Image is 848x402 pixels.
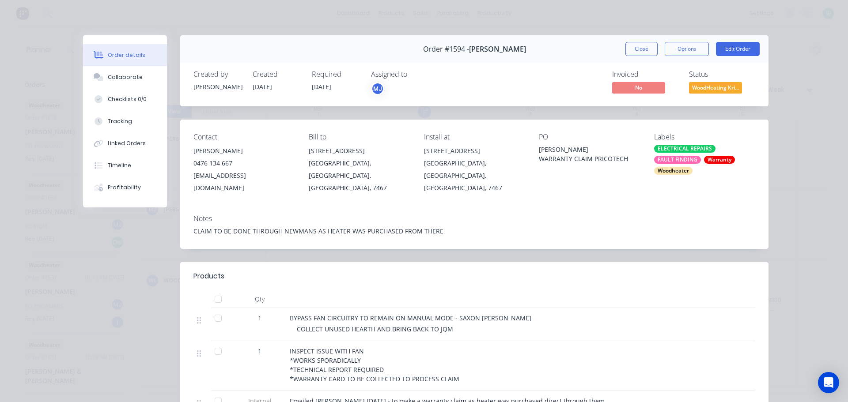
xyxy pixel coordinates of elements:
button: Profitability [83,177,167,199]
div: 0476 134 667 [193,157,295,169]
div: [STREET_ADDRESS] [309,145,410,157]
div: [STREET_ADDRESS][GEOGRAPHIC_DATA], [GEOGRAPHIC_DATA], [GEOGRAPHIC_DATA], 7467 [424,145,525,194]
button: Timeline [83,154,167,177]
button: Edit Order [716,42,760,56]
div: Labels [654,133,755,141]
button: MJ [371,82,384,95]
button: Options [665,42,709,56]
div: Open Intercom Messenger [818,372,839,393]
button: Linked Orders [83,132,167,154]
div: [PERSON_NAME] [193,145,295,157]
button: Order details [83,44,167,66]
div: Linked Orders [108,139,146,147]
div: [PERSON_NAME]0476 134 667[EMAIL_ADDRESS][DOMAIN_NAME] [193,145,295,194]
span: [DATE] [312,83,331,91]
div: Woodheater [654,167,693,175]
span: COLLECT UNUSED HEARTH AND BRING BACK TO JQM [297,325,453,333]
div: Invoiced [612,70,678,79]
div: Profitability [108,184,141,192]
div: Install at [424,133,525,141]
div: [PERSON_NAME] WARRANTY CLAIM PRICOTECH [539,145,640,163]
div: Bill to [309,133,410,141]
span: WoodHeating Kri... [689,82,742,93]
span: 1 [258,313,261,323]
div: [STREET_ADDRESS][GEOGRAPHIC_DATA], [GEOGRAPHIC_DATA], [GEOGRAPHIC_DATA], 7467 [309,145,410,194]
div: Required [312,70,360,79]
span: [PERSON_NAME] [469,45,526,53]
div: Status [689,70,755,79]
div: Assigned to [371,70,459,79]
button: Collaborate [83,66,167,88]
span: 1 [258,346,261,356]
div: PO [539,133,640,141]
div: Timeline [108,162,131,169]
span: [DATE] [253,83,272,91]
div: Created by [193,70,242,79]
div: [GEOGRAPHIC_DATA], [GEOGRAPHIC_DATA], [GEOGRAPHIC_DATA], 7467 [424,157,525,194]
div: Checklists 0/0 [108,95,147,103]
span: No [612,82,665,93]
div: Created [253,70,301,79]
div: CLAIM TO BE DONE THROUGH NEWMANS AS HEATER WAS PURCHASED FROM THERE [193,226,755,236]
div: Contact [193,133,295,141]
div: Notes [193,214,755,223]
div: Products [193,271,224,282]
span: INSPECT ISSUE WITH FAN *WORKS SPORADICALLY *TECHNICAL REPORT REQUIRED *WARRANTY CARD TO BE COLLEC... [290,347,459,383]
button: Tracking [83,110,167,132]
div: FAULT FINDING [654,156,701,164]
div: [EMAIL_ADDRESS][DOMAIN_NAME] [193,169,295,194]
div: Qty [233,290,286,308]
div: [STREET_ADDRESS] [424,145,525,157]
span: Order #1594 - [423,45,469,53]
span: BYPASS FAN CIRCUITRY TO REMAIN ON MANUAL MODE - SAXON [PERSON_NAME] [290,314,531,322]
div: ELECTRICAL REPAIRS [654,145,715,153]
div: [GEOGRAPHIC_DATA], [GEOGRAPHIC_DATA], [GEOGRAPHIC_DATA], 7467 [309,157,410,194]
button: Checklists 0/0 [83,88,167,110]
div: [PERSON_NAME] [193,82,242,91]
div: Warranty [704,156,735,164]
button: WoodHeating Kri... [689,82,742,95]
div: Collaborate [108,73,143,81]
div: Tracking [108,117,132,125]
div: Order details [108,51,145,59]
button: Close [625,42,658,56]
